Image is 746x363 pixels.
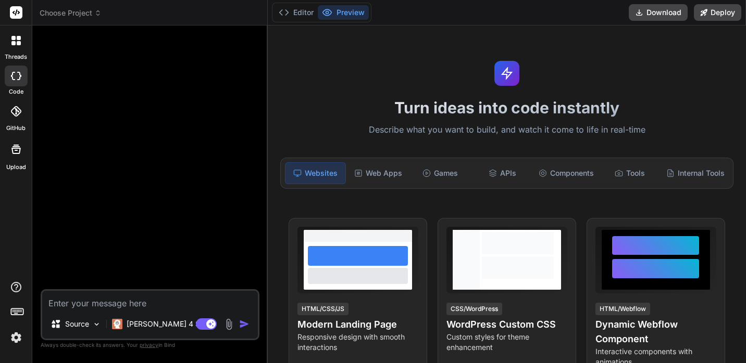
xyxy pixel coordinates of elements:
p: Custom styles for theme enhancement [446,332,567,353]
div: Internal Tools [662,162,729,184]
img: settings [7,329,25,346]
div: Web Apps [348,162,408,184]
label: Upload [6,163,26,172]
h1: Turn ideas into code instantly [274,98,740,117]
div: Components [534,162,598,184]
h4: Dynamic Webflow Component [595,317,716,346]
div: Websites [285,162,346,184]
p: Responsive design with smooth interactions [297,332,418,353]
p: Describe what you want to build, and watch it come to life in real-time [274,123,740,137]
img: Claude 4 Sonnet [112,319,122,329]
button: Preview [318,5,369,20]
div: CSS/WordPress [446,303,502,315]
img: icon [239,319,250,329]
label: threads [5,53,27,61]
h4: WordPress Custom CSS [446,317,567,332]
div: HTML/Webflow [595,303,650,315]
button: Download [629,4,688,21]
p: [PERSON_NAME] 4 S.. [127,319,204,329]
span: Choose Project [40,8,102,18]
img: attachment [223,318,235,330]
span: privacy [140,342,158,348]
p: Source [65,319,89,329]
div: APIs [473,162,532,184]
h4: Modern Landing Page [297,317,418,332]
p: Always double-check its answers. Your in Bind [41,340,259,350]
div: HTML/CSS/JS [297,303,349,315]
button: Editor [275,5,318,20]
label: GitHub [6,124,26,133]
img: Pick Models [92,320,101,329]
div: Games [410,162,470,184]
div: Tools [600,162,660,184]
button: Deploy [694,4,741,21]
label: code [9,87,23,96]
